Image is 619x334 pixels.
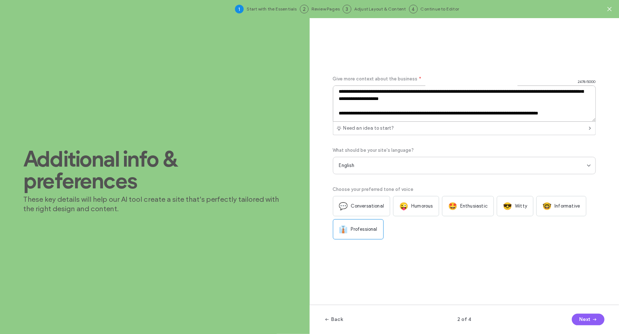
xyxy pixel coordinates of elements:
[515,203,527,210] span: Witty
[23,148,286,192] span: Additional info & preferences
[572,314,604,325] button: Next
[460,203,488,210] span: Enthusiastic
[235,5,244,13] div: 1
[300,5,309,13] div: 2
[339,225,348,234] span: 👔
[343,5,351,13] div: 3
[351,203,384,210] span: Conversational
[339,162,354,169] span: English
[399,202,408,210] span: 😜
[421,6,459,12] span: Continue to Editor
[503,202,512,210] span: 😎
[422,316,506,323] span: 2 of 4
[311,6,340,12] span: Review Pages
[343,125,394,132] span: Need an idea to start?
[339,202,348,210] span: 💬
[23,195,286,213] span: These key details will help our AI tool create a site that’s perfectly tailored with the right de...
[333,147,414,154] span: What should be your site's language?
[354,6,406,12] span: Adjust Layout & Content
[554,203,580,210] span: Informative
[578,79,596,85] span: 2478 / 5000
[247,6,297,12] span: Start with the Essentials
[409,5,418,13] div: 4
[448,202,457,210] span: 🤩
[351,226,377,233] span: Professional
[16,5,31,12] span: Help
[542,202,552,210] span: 🤓
[411,203,433,210] span: Humorous
[333,186,414,193] span: Choose your preferred tone of voice
[333,75,418,83] span: Give more context about the business
[324,314,343,325] button: Back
